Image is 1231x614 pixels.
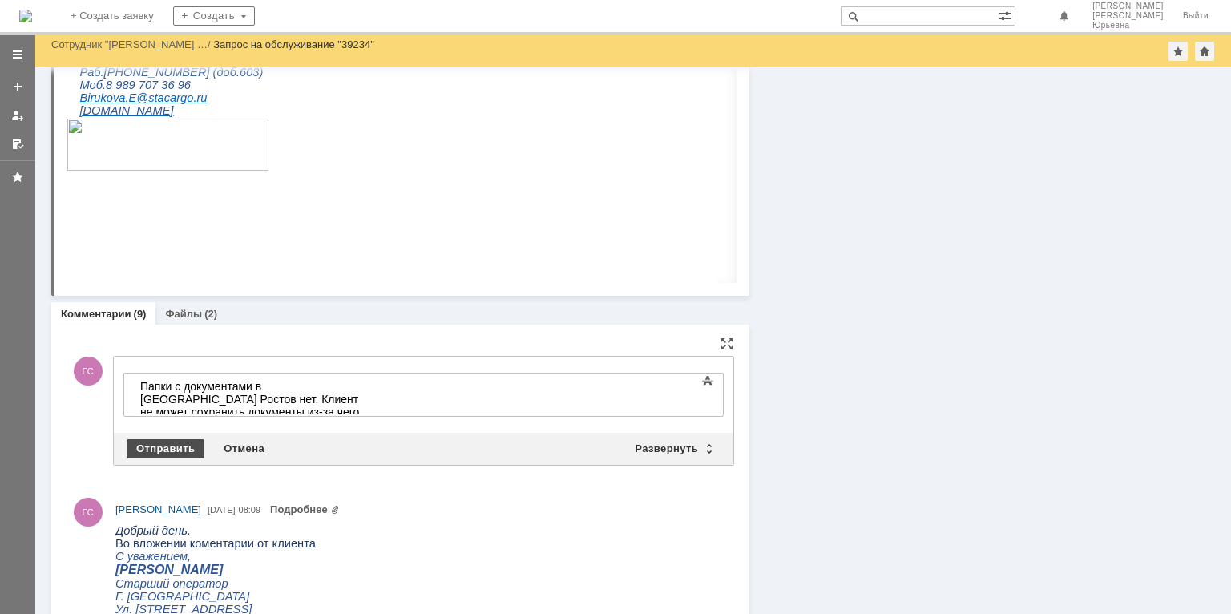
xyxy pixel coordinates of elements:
[698,371,717,390] span: Показать панель инструментов
[32,471,416,483] span: Акты МХ подписываем по ЭДО. Так же настроить через поддержку.
[1092,11,1164,21] span: [PERSON_NAME]
[61,308,131,320] a: Комментарии
[16,263,338,274] span: Email отправителя: [PERSON_NAME][EMAIL_ADDRESS][DOMAIN_NAME]
[1168,42,1188,61] div: Добавить в избранное
[213,38,374,50] div: Запрос на обслуживание "39234"
[32,38,910,64] span: , т.к. документы для печати клиенты так же выкладывает туда.
[32,38,726,51] span: Заявки передаются по обмену: необходимо написать письмо на поддержку чтобы все настроили и сделал...
[187,64,561,77] span: , т.к. документы для печати клиенты так же выкладывает туда.
[32,560,959,573] span: Количество заказов - до 20 заявок в день, и не более 150 срок (все, что более 150 строк в день, с...
[32,535,922,560] span: Работы, выполняемые с 18:00 до 09:00, с [DATE] по [DATE], и в выходные и праздничные дни будет пр...
[16,314,338,325] span: Email отправителя: [PERSON_NAME][EMAIL_ADDRESS][DOMAIN_NAME]
[1092,2,1164,11] span: [PERSON_NAME]
[32,509,862,522] span: Приход и отгрузка может быть как на паллетах так и внавал. Позже сообщу какие типы ГМ используем,...
[720,337,733,350] div: На всю страницу
[6,6,234,71] div: Папки с документами в [GEOGRAPHIC_DATA] Ростов нет. Клиент не может сохранить документы из-за чег...
[19,10,32,22] a: Перейти на домашнюю страницу
[74,357,103,386] span: ГС
[301,496,449,509] b: 1 паллет=1 грузоместо.
[239,505,261,515] span: 08:09
[134,308,147,320] div: (9)
[32,77,625,90] span: При приеме учитывается номер партии – как я понимаю передается номер так же по обмену в задании.
[1195,42,1214,61] div: Сделать домашней страницей
[16,252,338,263] span: Email отправителя: [PERSON_NAME][EMAIL_ADDRESS][DOMAIN_NAME]
[823,560,910,573] b: комплектации
[19,10,32,22] img: logo
[51,38,208,50] a: Сотрудник "[PERSON_NAME] …
[5,103,30,128] a: Мои заявки
[173,6,255,26] div: Создать
[165,308,202,320] a: Файлы
[16,279,338,290] span: Email отправителя: [PERSON_NAME][EMAIL_ADDRESS][DOMAIN_NAME]
[5,74,30,99] a: Создать заявку
[726,445,749,458] span: FTP
[164,64,187,77] span: FTP
[208,505,236,515] span: [DATE]
[726,38,749,51] span: FTP
[115,502,201,518] a: [PERSON_NAME]
[51,38,213,50] div: /
[32,64,416,77] span: Акты МХ подписываем по ЭДО. Так же настроить через поддержку.
[5,131,30,157] a: Мои согласования
[32,573,452,586] span: Доверенности: должны дать нам доверенность на право их подписывать.
[32,496,449,509] span: Хранение расчитывается в паллетах, поэтому
[32,51,590,77] span: Заявки передаются по обмену: необходимо написать письмо на поддержку чтобы все настроили и сделал...
[32,483,625,496] span: При приеме учитывается номер партии – как я понимаю передается номер так же по обмену в задании.
[32,522,671,535] span: После заведения клиента в системе настрою услуги, которые необходимо фиксировать при приеме и отг...
[115,503,201,515] span: [PERSON_NAME]
[1092,21,1164,30] span: Юрьевна
[270,503,340,515] a: Прикреплены файлы: FW_ ftp.sta-totalgroup.com ПАПКА.eml, FW_ ftp.sta-totalgroup.com ПАПКА.eml
[204,308,217,320] div: (2)
[32,445,726,458] span: Заявки передаются по обмену: необходимо написать письмо на поддержку чтобы все настроили и сделал...
[999,7,1015,22] span: Расширенный поиск
[32,445,910,471] span: , т.к. документы для печати клиенты так же выкладывает туда.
